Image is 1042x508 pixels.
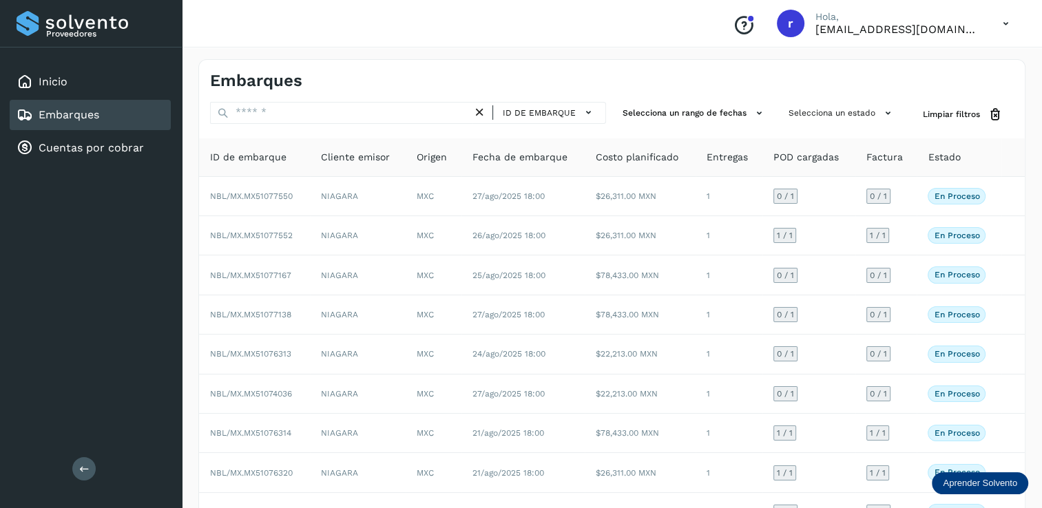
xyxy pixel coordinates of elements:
span: Cliente emisor [321,150,390,165]
td: MXC [406,295,461,335]
span: 1 / 1 [870,231,886,240]
div: Cuentas por cobrar [10,133,171,163]
p: Hola, [815,11,981,23]
button: Limpiar filtros [912,102,1014,127]
td: NIAGARA [310,255,406,295]
td: NIAGARA [310,335,406,374]
td: 1 [696,453,762,492]
span: NBL/MX.MX51076320 [210,468,293,478]
td: 1 [696,295,762,335]
span: 27/ago/2025 18:00 [472,310,545,319]
span: NBL/MX.MX51074036 [210,389,292,399]
span: 0 / 1 [870,271,887,279]
span: Limpiar filtros [923,108,980,120]
span: Costo planificado [596,150,678,165]
td: 1 [696,255,762,295]
p: En proceso [934,270,979,279]
div: Embarques [10,100,171,130]
p: En proceso [934,191,979,201]
span: 0 / 1 [870,350,887,358]
td: $22,213.00 MXN [585,374,696,414]
p: romanreyes@tumsa.com.mx [815,23,981,36]
td: $78,433.00 MXN [585,255,696,295]
span: POD cargadas [773,150,839,165]
p: En proceso [934,349,979,359]
span: 24/ago/2025 18:00 [472,349,545,359]
span: 0 / 1 [777,271,794,279]
td: NIAGARA [310,177,406,216]
span: 1 / 1 [777,469,793,477]
span: 0 / 1 [777,390,794,398]
span: 26/ago/2025 18:00 [472,231,545,240]
span: 1 / 1 [777,429,793,437]
span: ID de embarque [210,150,286,165]
span: Origen [417,150,447,165]
td: $22,213.00 MXN [585,335,696,374]
button: Selecciona un estado [783,102,901,125]
td: 1 [696,335,762,374]
span: NBL/MX.MX51076314 [210,428,291,438]
span: 0 / 1 [870,310,887,319]
span: Factura [866,150,903,165]
div: Inicio [10,67,171,97]
p: Aprender Solvento [943,478,1017,489]
td: $26,311.00 MXN [585,177,696,216]
button: ID de embarque [499,103,600,123]
td: NIAGARA [310,216,406,255]
span: NBL/MX.MX51076313 [210,349,291,359]
p: En proceso [934,467,979,477]
td: 1 [696,177,762,216]
td: MXC [406,453,461,492]
span: 1 / 1 [870,469,886,477]
span: 0 / 1 [777,310,794,319]
td: MXC [406,335,461,374]
p: En proceso [934,428,979,438]
td: MXC [406,374,461,414]
p: En proceso [934,310,979,319]
td: 1 [696,374,762,414]
span: Entregas [707,150,748,165]
td: NIAGARA [310,414,406,453]
h4: Embarques [210,71,302,91]
span: 21/ago/2025 18:00 [472,468,544,478]
span: NBL/MX.MX51077167 [210,271,291,280]
span: NBL/MX.MX51077552 [210,231,293,240]
span: NBL/MX.MX51077138 [210,310,291,319]
span: 1 / 1 [870,429,886,437]
span: 0 / 1 [777,192,794,200]
button: Selecciona un rango de fechas [617,102,772,125]
td: $78,433.00 MXN [585,295,696,335]
span: 25/ago/2025 18:00 [472,271,545,280]
td: 1 [696,216,762,255]
span: 0 / 1 [777,350,794,358]
span: Fecha de embarque [472,150,567,165]
td: MXC [406,177,461,216]
span: 21/ago/2025 18:00 [472,428,544,438]
span: 1 / 1 [777,231,793,240]
td: 1 [696,414,762,453]
p: Proveedores [46,29,165,39]
td: MXC [406,216,461,255]
span: 0 / 1 [870,192,887,200]
td: NIAGARA [310,295,406,335]
td: $78,433.00 MXN [585,414,696,453]
span: 27/ago/2025 18:00 [472,389,545,399]
p: En proceso [934,231,979,240]
span: 27/ago/2025 18:00 [472,191,545,201]
p: En proceso [934,389,979,399]
td: MXC [406,414,461,453]
a: Cuentas por cobrar [39,141,144,154]
td: $26,311.00 MXN [585,216,696,255]
span: Estado [928,150,960,165]
td: $26,311.00 MXN [585,453,696,492]
span: NBL/MX.MX51077550 [210,191,293,201]
div: Aprender Solvento [932,472,1028,494]
span: ID de embarque [503,107,576,119]
td: MXC [406,255,461,295]
td: NIAGARA [310,374,406,414]
a: Embarques [39,108,99,121]
span: 0 / 1 [870,390,887,398]
a: Inicio [39,75,67,88]
td: NIAGARA [310,453,406,492]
